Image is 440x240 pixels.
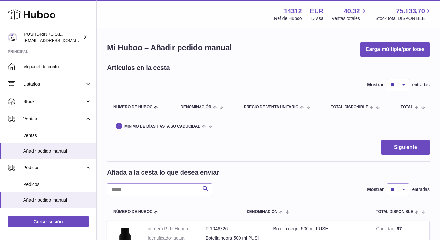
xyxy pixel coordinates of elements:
h2: Artículos en la cesta [107,63,170,72]
span: Añadir pedido manual [23,148,92,154]
span: 75.133,70 [396,7,425,15]
span: Número de Huboo [113,210,152,214]
label: Mostrar [367,82,384,88]
span: Mi panel de control [23,64,92,70]
span: [EMAIL_ADDRESS][DOMAIN_NAME] [24,38,95,43]
span: Total DISPONIBLE [376,210,413,214]
div: Ref de Huboo [274,15,302,22]
img: framos@pushdrinks.es [8,33,17,42]
span: Pedidos [23,181,92,187]
strong: Cantidad [376,226,397,233]
span: Total DISPONIBLE [331,105,368,109]
h1: Mi Huboo – Añadir pedido manual [107,43,232,53]
a: 75.133,70 Stock total DISPONIBLE [376,7,432,22]
span: Mínimo de días hasta su caducidad [124,124,200,129]
span: Denominación [181,105,211,109]
strong: EUR [310,7,324,15]
span: Listados [23,81,85,87]
button: Carga múltiple/por lotes [360,42,430,57]
span: entradas [412,82,430,88]
span: 40,32 [344,7,360,15]
span: Pedidos [23,165,85,171]
span: Ventas [23,132,92,139]
div: PUSHDRINKS S.L. [24,31,82,43]
a: 40,32 Ventas totales [332,7,367,22]
span: Precio de venta unitario [244,105,298,109]
span: Ventas [23,116,85,122]
strong: 14312 [284,7,302,15]
span: Uso [23,214,92,220]
dd: P-1046726 [206,226,264,232]
a: Cerrar sesión [8,216,89,227]
span: Añadir pedido manual [23,197,92,203]
span: Total [401,105,413,109]
span: entradas [412,187,430,193]
h2: Añada a la cesta lo que desea enviar [107,168,219,177]
button: Siguiente [381,140,430,155]
label: Mostrar [367,187,384,193]
span: Denominación [247,210,277,214]
span: Número de Huboo [113,105,152,109]
span: Stock [23,99,85,105]
dt: número P de Huboo [148,226,206,232]
span: Stock total DISPONIBLE [376,15,432,22]
span: Ventas totales [332,15,367,22]
div: Divisa [311,15,324,22]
